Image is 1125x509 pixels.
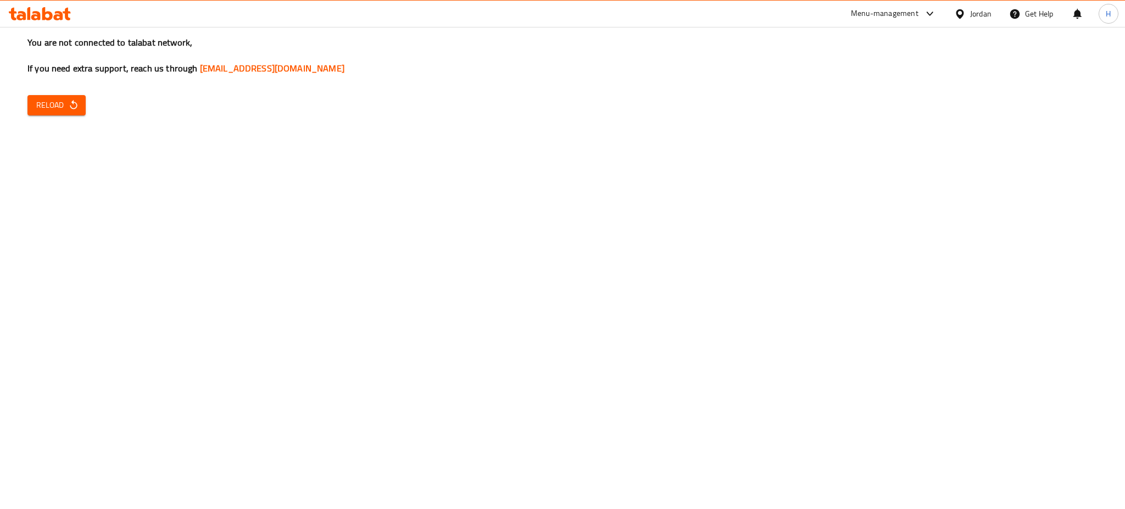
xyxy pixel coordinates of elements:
h3: You are not connected to talabat network, If you need extra support, reach us through [27,36,1098,75]
div: Menu-management [851,7,918,20]
span: Reload [36,98,77,112]
a: [EMAIL_ADDRESS][DOMAIN_NAME] [200,60,344,76]
span: H [1106,8,1111,20]
button: Reload [27,95,86,115]
div: Jordan [970,8,992,20]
